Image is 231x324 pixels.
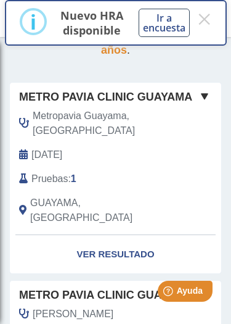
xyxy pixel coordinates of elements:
[60,8,124,38] p: Nuevo HRA disponible
[71,173,76,184] b: 1
[101,30,221,56] span: 10 años
[10,30,221,56] span: Obtenga resultados de hasta los últimos .
[139,9,190,37] button: Ir a encuesta
[19,89,192,106] span: Metro Pavia Clinic Guayama
[10,172,185,186] div: :
[31,147,62,162] span: 2025-09-12
[10,235,221,274] a: Ver Resultado
[30,196,176,225] span: GUAYAMA, PR
[31,172,68,186] span: Pruebas
[121,276,217,310] iframe: Help widget launcher
[33,109,176,138] span: Metropavia Guayama, Laboratori
[19,287,192,304] span: Metro Pavia Clinic Guayama
[197,8,211,30] button: Close this dialog
[33,307,113,322] span: Rodriguez Martinez, Jose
